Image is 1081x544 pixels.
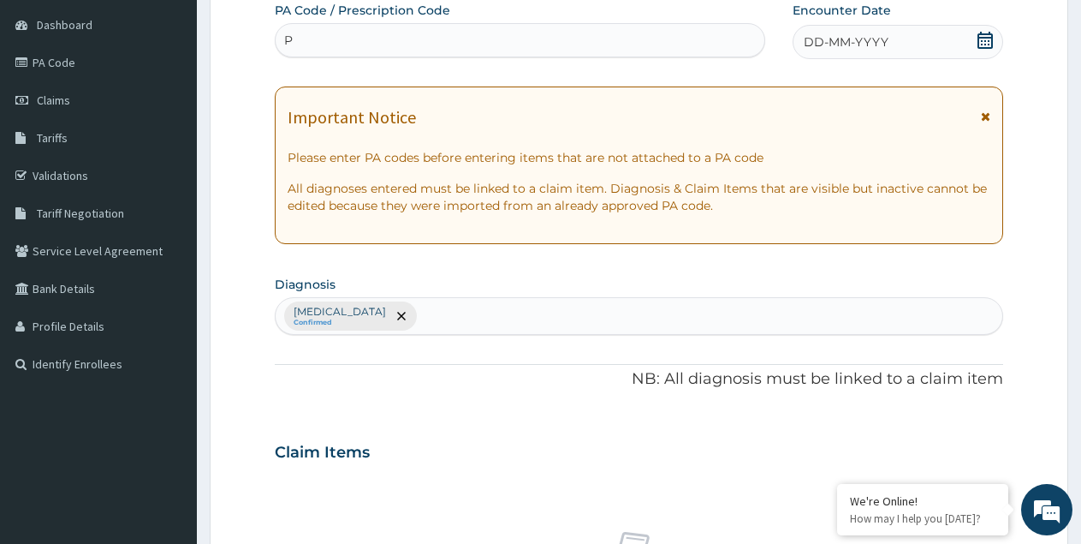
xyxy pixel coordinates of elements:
[89,96,288,118] div: Chat with us now
[275,444,370,463] h3: Claim Items
[275,276,336,293] label: Diagnosis
[804,33,888,51] span: DD-MM-YYYY
[37,130,68,146] span: Tariffs
[275,2,450,19] label: PA Code / Prescription Code
[9,362,326,422] textarea: Type your message and hit 'Enter'
[99,163,236,336] span: We're online!
[275,368,1003,391] p: NB: All diagnosis must be linked to a claim item
[288,180,990,214] p: All diagnoses entered must be linked to a claim item. Diagnosis & Claim Items that are visible bu...
[281,9,322,50] div: Minimize live chat window
[37,93,70,108] span: Claims
[37,17,92,33] span: Dashboard
[850,493,995,509] div: We're Online!
[850,511,995,526] p: How may I help you today?
[793,2,891,19] label: Encounter Date
[37,206,124,221] span: Tariff Negotiation
[32,86,69,129] img: d_794563401_company_1708531726252_794563401
[288,108,416,127] h1: Important Notice
[288,149,990,166] p: Please enter PA codes before entering items that are not attached to a PA code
